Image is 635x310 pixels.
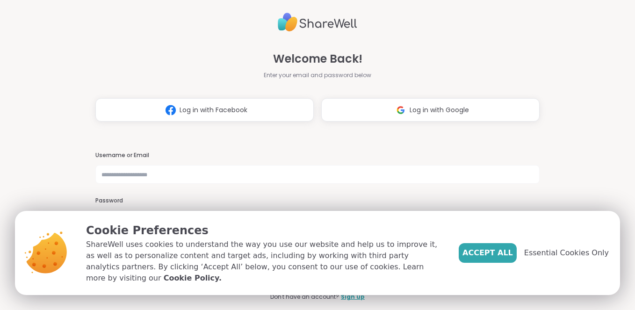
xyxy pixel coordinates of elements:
[410,105,469,115] span: Log in with Google
[164,273,222,284] a: Cookie Policy.
[341,293,365,301] a: Sign up
[392,101,410,119] img: ShareWell Logomark
[95,151,540,159] h3: Username or Email
[524,247,609,259] span: Essential Cookies Only
[270,293,339,301] span: Don't have an account?
[86,239,444,284] p: ShareWell uses cookies to understand the way you use our website and help us to improve it, as we...
[273,50,362,67] span: Welcome Back!
[180,105,247,115] span: Log in with Facebook
[95,197,540,205] h3: Password
[86,222,444,239] p: Cookie Preferences
[462,247,513,259] span: Accept All
[95,98,314,122] button: Log in with Facebook
[264,71,371,79] span: Enter your email and password below
[162,101,180,119] img: ShareWell Logomark
[459,243,517,263] button: Accept All
[278,9,357,36] img: ShareWell Logo
[321,98,540,122] button: Log in with Google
